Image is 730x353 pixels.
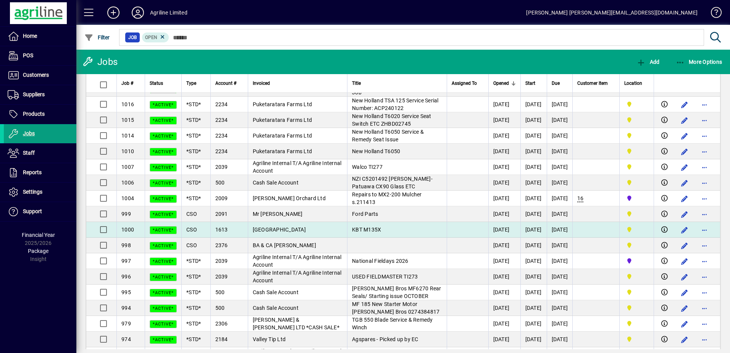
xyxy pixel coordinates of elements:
[678,114,691,126] button: Edit
[142,32,169,42] mat-chip: Open Status: Open
[215,227,228,233] span: 1613
[215,180,225,186] span: 500
[520,112,547,128] td: [DATE]
[4,46,76,65] a: POS
[23,169,42,175] span: Reports
[186,211,197,217] span: CSO
[23,150,35,156] span: Staff
[678,334,691,346] button: Edit
[84,34,110,40] span: Filter
[352,227,381,233] span: KBT M135X
[121,258,131,264] span: 997
[624,241,649,249] span: Dargaville
[253,79,343,87] div: Invoiced
[121,79,140,87] div: Job #
[488,144,520,159] td: [DATE]
[4,105,76,124] a: Products
[121,227,134,233] span: 1000
[352,211,378,217] span: Ford Parts
[577,79,608,87] span: Customer Item
[547,269,573,285] td: [DATE]
[82,31,112,44] button: Filter
[547,97,573,112] td: [DATE]
[121,101,134,107] span: 1016
[493,79,516,87] div: Opened
[121,117,134,123] span: 1015
[624,257,649,265] span: Gore
[705,2,720,26] a: Knowledge Base
[678,318,691,330] button: Edit
[547,159,573,175] td: [DATE]
[253,148,312,154] span: Puketaratara Farms Ltd
[678,161,691,173] button: Edit
[121,336,131,342] span: 974
[520,159,547,175] td: [DATE]
[215,133,228,139] span: 2234
[520,128,547,144] td: [DATE]
[215,164,228,170] span: 2039
[121,242,131,248] span: 998
[488,238,520,253] td: [DATE]
[676,59,722,65] span: More Options
[698,114,711,126] button: More options
[253,227,306,233] span: [GEOGRAPHIC_DATA]
[526,6,698,19] div: [PERSON_NAME] [PERSON_NAME][EMAIL_ADDRESS][DOMAIN_NAME]
[520,144,547,159] td: [DATE]
[520,316,547,332] td: [DATE]
[636,59,659,65] span: Add
[547,206,573,222] td: [DATE]
[577,79,615,87] div: Customer Item
[624,147,649,155] span: Dargaville
[215,117,228,123] span: 2234
[215,148,228,154] span: 2234
[520,222,547,238] td: [DATE]
[488,253,520,269] td: [DATE]
[520,175,547,191] td: [DATE]
[520,97,547,112] td: [DATE]
[624,79,649,87] div: Location
[253,180,299,186] span: Cash Sale Account
[121,164,134,170] span: 1007
[352,164,383,170] span: Walco TI277
[352,191,422,205] span: Repairs to MX2-200 Mulcher s.211413
[452,79,484,87] div: Assigned To
[23,33,37,39] span: Home
[520,300,547,316] td: [DATE]
[215,79,236,87] span: Account #
[520,238,547,253] td: [DATE]
[145,35,157,40] span: Open
[678,271,691,283] button: Edit
[624,178,649,187] span: Dargaville
[624,304,649,312] span: Dargaville
[253,254,342,268] span: Agriline Internal T/A Agriline Internal Account
[624,131,649,140] span: Dargaville
[186,227,197,233] span: CSO
[253,289,299,295] span: Cash Sale Account
[215,211,228,217] span: 2091
[678,83,691,95] button: Edit
[678,240,691,252] button: Edit
[698,146,711,158] button: More options
[23,52,33,58] span: POS
[678,287,691,299] button: Edit
[186,242,197,248] span: CSO
[547,253,573,269] td: [DATE]
[28,248,48,254] span: Package
[215,289,225,295] span: 500
[121,148,134,154] span: 1010
[121,133,134,139] span: 1014
[215,242,228,248] span: 2376
[698,318,711,330] button: More options
[547,144,573,159] td: [DATE]
[215,101,228,107] span: 2234
[352,129,424,142] span: New Holland T6050 Service & Remedy Seat Issue
[698,287,711,299] button: More options
[520,285,547,300] td: [DATE]
[698,224,711,236] button: More options
[678,99,691,111] button: Edit
[128,34,137,41] span: Job
[253,160,342,174] span: Agriline Internal T/A Agriline Internal Account
[624,288,649,296] span: Dargaville
[488,206,520,222] td: [DATE]
[624,272,649,281] span: Dargaville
